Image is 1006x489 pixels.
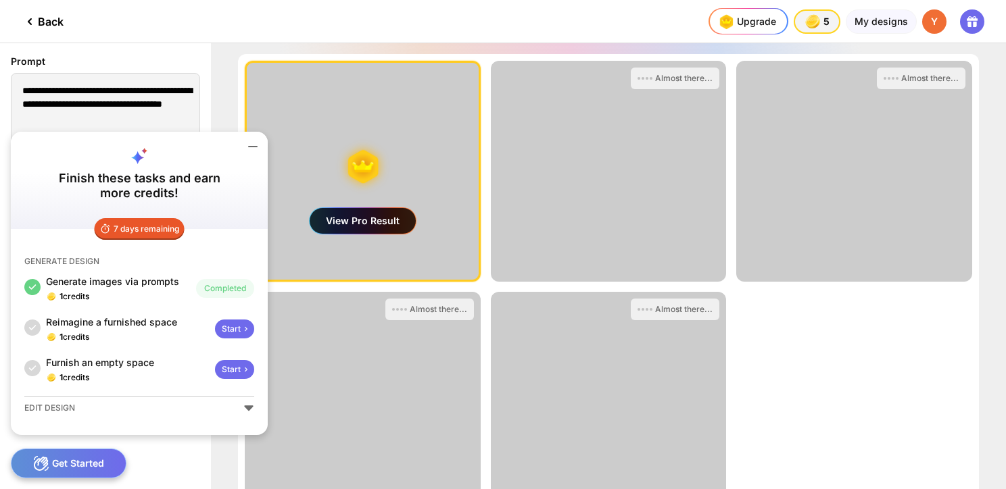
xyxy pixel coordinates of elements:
div: credits [59,332,89,342]
div: My designs [846,9,917,34]
div: GENERATE DESIGN [24,256,99,267]
span: 1 [59,291,63,301]
div: Prompt [11,54,200,69]
div: Get Started [11,448,126,478]
div: Start [215,360,254,379]
div: Y [922,9,947,34]
span: 1 [59,332,63,342]
span: 1 [59,372,63,382]
div: EDIT DESIGN [24,403,75,413]
div: Reimagine a furnished space [46,315,210,329]
img: upgrade-nav-btn-icon.gif [715,11,737,32]
div: View Pro Result [310,208,416,234]
span: 5 [823,16,832,27]
div: Completed [196,279,254,298]
div: Finish these tasks and earn more credits! [49,171,229,201]
div: Start [215,319,254,338]
div: Back [22,14,64,30]
div: credits [59,372,89,383]
div: credits [59,291,89,302]
div: Furnish an empty space [46,356,210,369]
div: 7 days remaining [95,218,185,240]
div: Generate images via prompts [46,275,191,288]
div: Upgrade [715,11,776,32]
